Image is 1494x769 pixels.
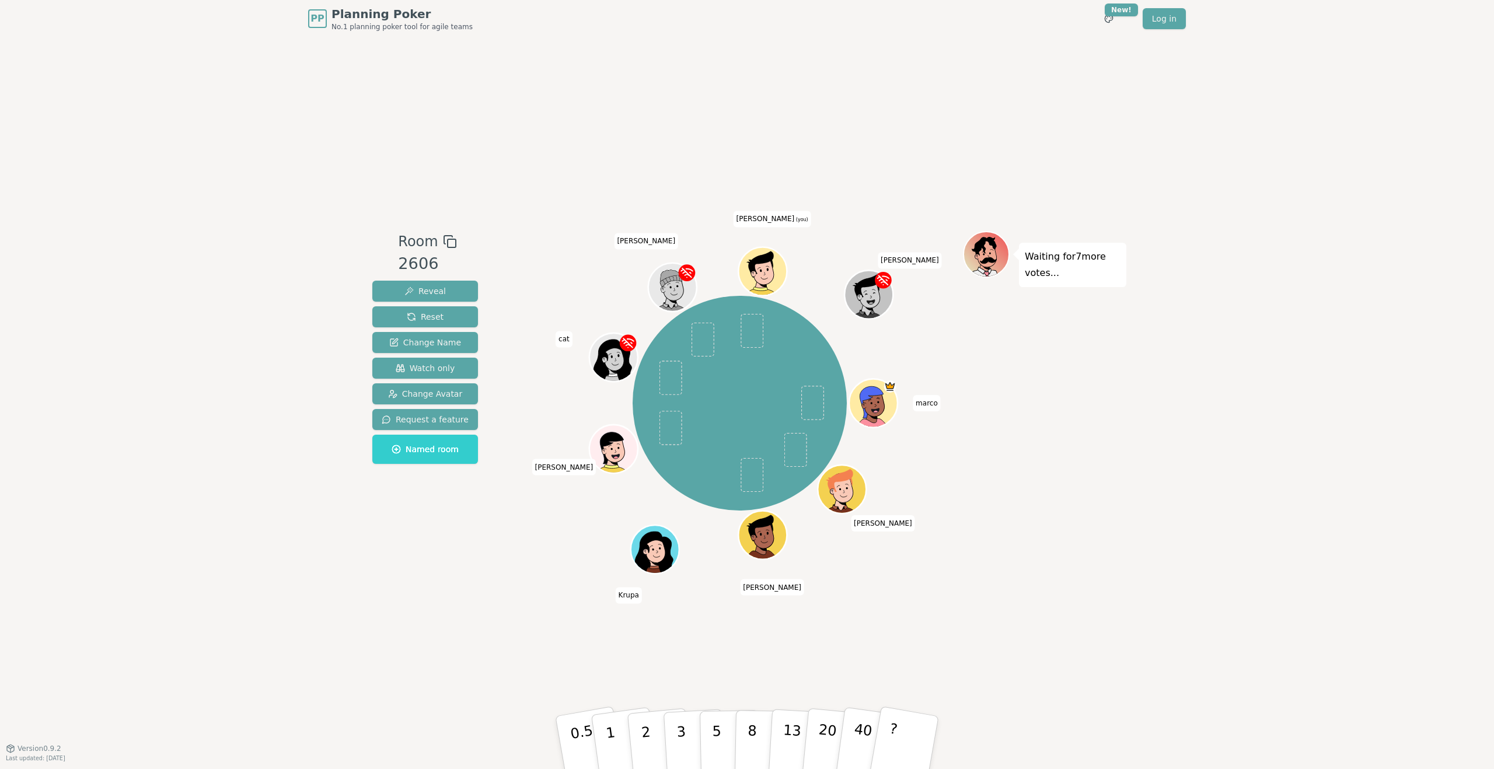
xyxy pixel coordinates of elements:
span: Click to change your name [556,331,573,347]
button: Click to change your avatar [740,249,786,294]
span: PP [310,12,324,26]
button: Change Avatar [372,383,478,404]
button: Version0.9.2 [6,744,61,753]
span: Click to change your name [532,459,596,476]
span: Request a feature [382,414,469,425]
span: Room [398,231,438,252]
button: Named room [372,435,478,464]
a: Log in [1143,8,1186,29]
button: Change Name [372,332,478,353]
span: No.1 planning poker tool for agile teams [331,22,473,32]
span: Named room [392,443,459,455]
span: Click to change your name [616,587,642,603]
span: Planning Poker [331,6,473,22]
span: Last updated: [DATE] [6,755,65,761]
span: Change Avatar [388,388,463,400]
div: 2606 [398,252,456,276]
span: Watch only [396,362,455,374]
button: Reset [372,306,478,327]
span: marco is the host [884,380,896,393]
span: Click to change your name [740,579,804,596]
span: Click to change your name [851,515,915,532]
button: Reveal [372,281,478,302]
p: Waiting for 7 more votes... [1025,249,1120,281]
span: Change Name [389,337,461,348]
button: Request a feature [372,409,478,430]
span: Version 0.9.2 [18,744,61,753]
button: New! [1098,8,1119,29]
span: Click to change your name [878,252,942,268]
span: Click to change your name [734,211,811,227]
a: PPPlanning PokerNo.1 planning poker tool for agile teams [308,6,473,32]
span: Reset [407,311,444,323]
button: Watch only [372,358,478,379]
span: Click to change your name [614,233,678,249]
span: Reveal [404,285,446,297]
span: Click to change your name [913,395,941,411]
span: (you) [794,217,808,222]
div: New! [1105,4,1138,16]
